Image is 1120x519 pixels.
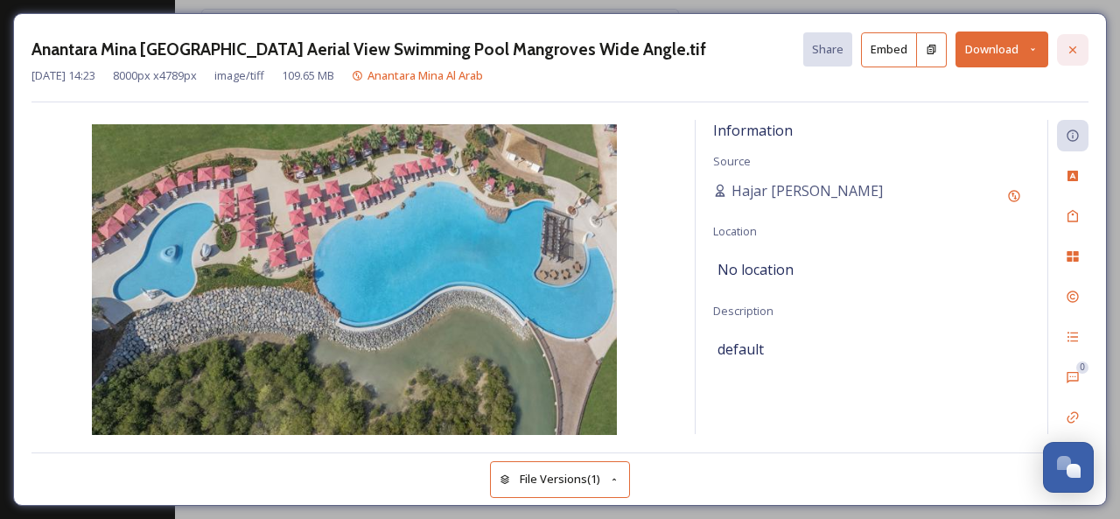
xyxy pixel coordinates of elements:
[713,121,793,140] span: Information
[803,32,852,67] button: Share
[717,259,794,280] span: No location
[1043,442,1094,493] button: Open Chat
[731,180,883,201] span: Hajar [PERSON_NAME]
[861,32,917,67] button: Embed
[490,461,630,497] button: File Versions(1)
[113,67,197,84] span: 8000 px x 4789 px
[367,67,483,83] span: Anantara Mina Al Arab
[282,67,334,84] span: 109.65 MB
[713,223,757,239] span: Location
[717,339,764,360] span: default
[955,32,1048,67] button: Download
[31,37,706,62] h3: Anantara Mina [GEOGRAPHIC_DATA] Aerial View Swimming Pool Mangroves Wide Angle.tif
[713,153,751,169] span: Source
[713,303,773,319] span: Description
[31,124,677,438] img: b26b0bd6-4645-41af-8545-965a72b1f802.jpg
[1076,361,1088,374] div: 0
[214,67,264,84] span: image/tiff
[31,67,95,84] span: [DATE] 14:23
